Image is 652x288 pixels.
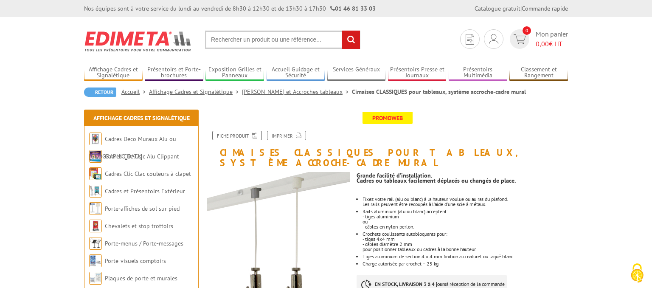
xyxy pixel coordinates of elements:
[363,247,568,252] p: pour positionner tableaux ou cadres à la bonne hauteur.
[242,88,352,96] a: [PERSON_NAME] et Accroches tableaux
[89,272,102,285] img: Plaques de porte et murales
[357,173,568,178] p: Grande facilité d’installation.
[89,202,102,215] img: Porte-affiches de sol sur pied
[363,197,568,202] p: Fixez votre rail (alu ou blanc) à la hauteur voulue ou au ras du plafond.
[475,4,568,13] div: |
[622,259,652,288] button: Cookies (fenêtre modale)
[363,237,568,242] p: - tiges 4x4 mm
[84,66,143,80] a: Affichage Cadres et Signalétique
[205,66,264,80] a: Exposition Grilles et Panneaux
[352,88,526,96] li: Cimaises CLASSIQUES pour tableaux, système accroche-cadre mural
[267,131,306,140] a: Imprimer
[523,26,531,35] span: 0
[363,209,568,214] p: Rails aluminium (alu ou blanc) acceptent:
[514,34,526,44] img: devis rapide
[89,254,102,267] img: Porte-visuels comptoirs
[105,187,185,195] a: Cadres et Présentoirs Extérieur
[145,66,203,80] a: Présentoirs et Porte-brochures
[363,232,568,237] p: Crochets coulissants autobloquants pour:
[363,112,413,124] span: Promoweb
[509,66,568,80] a: Classement et Rangement
[89,220,102,232] img: Chevalets et stop trottoirs
[330,5,376,12] strong: 01 46 81 33 03
[475,5,520,12] a: Catalogue gratuit
[105,170,191,178] a: Cadres Clic-Clac couleurs à clapet
[105,152,179,160] a: Cadres Clic-Clac Alu Clippant
[89,135,176,160] a: Cadres Deco Muraux Alu ou [GEOGRAPHIC_DATA]
[363,202,568,207] p: Les rails peuvent être recoupés à l'aide d'une scie à métaux.
[466,34,474,45] img: devis rapide
[627,263,648,284] img: Cookies (fenêtre modale)
[388,66,447,80] a: Présentoirs Presse et Journaux
[105,274,177,282] a: Plaques de porte et murales
[89,185,102,198] img: Cadres et Présentoirs Extérieur
[84,88,116,97] a: Retour
[536,29,568,49] span: Mon panier
[489,34,498,44] img: devis rapide
[342,31,360,49] input: rechercher
[363,254,568,259] li: Tiges aluminium de section 4 x 4 mm finition alu naturel ou laqué blanc.
[205,31,360,49] input: Rechercher un produit ou une référence...
[121,88,149,96] a: Accueil
[89,237,102,250] img: Porte-menus / Porte-messages
[363,224,568,229] p: - câbles en nylon-perlon.
[267,66,325,80] a: Accueil Guidage et Sécurité
[363,261,568,266] li: Charge autorisée par crochet = 25 kg
[84,25,192,57] img: Edimeta
[149,88,242,96] a: Affichage Cadres et Signalétique
[357,178,568,183] p: Cadres ou tableaux facilement déplacés ou changés de place.
[89,133,102,145] img: Cadres Deco Muraux Alu ou Bois
[93,114,190,122] a: Affichage Cadres et Signalétique
[105,257,166,265] a: Porte-visuels comptoirs
[363,219,568,224] p: ou
[105,205,180,212] a: Porte-affiches de sol sur pied
[105,222,173,230] a: Chevalets et stop trottoirs
[89,167,102,180] img: Cadres Clic-Clac couleurs à clapet
[508,29,568,49] a: devis rapide 0 Mon panier 0,00€ HT
[522,5,568,12] a: Commande rapide
[84,4,376,13] div: Nos équipes sont à votre service du lundi au vendredi de 8h30 à 12h30 et de 13h30 à 17h30
[536,40,549,48] span: 0,00
[212,131,262,140] a: Fiche produit
[327,66,386,80] a: Services Généraux
[536,39,568,49] span: € HT
[375,281,446,287] strong: EN STOCK, LIVRAISON 3 à 4 jours
[363,214,568,219] p: - tiges aluminium
[363,242,568,247] p: - câbles diamètre 2 mm
[105,240,183,247] a: Porte-menus / Porte-messages
[449,66,507,80] a: Présentoirs Multimédia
